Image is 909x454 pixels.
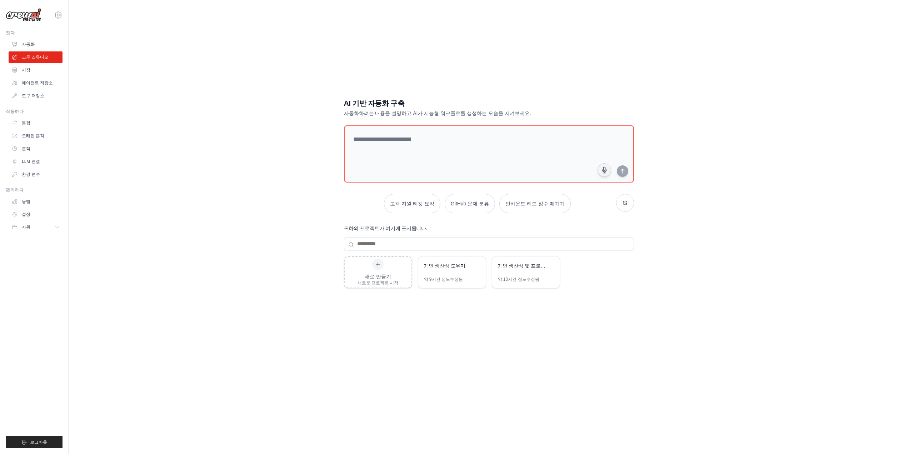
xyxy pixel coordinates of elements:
[22,55,49,60] font: 크루 스튜디오
[22,42,35,47] font: 자동화
[358,280,399,285] font: 새로운 프로젝트 시작
[6,30,15,35] font: 짓다
[22,93,44,98] font: 도구 저장소
[22,172,40,177] font: 환경 변수
[505,201,565,206] font: 인바운드 리드 점수 매기기
[22,120,30,125] font: 통합
[9,39,63,50] a: 자동화
[9,221,63,233] button: 자원
[498,277,526,282] font: 약 10시간 정도
[9,130,63,141] a: 오래된 흔적
[9,51,63,63] a: 크루 스튜디오
[22,212,30,217] font: 설정
[6,8,41,22] img: 심벌 마크
[390,201,434,206] font: 고객 지원 티켓 요약
[450,277,463,282] font: 수정됨
[9,77,63,89] a: 에이전트 저장소
[9,209,63,220] a: 설정
[445,194,495,213] button: GitHub 문제 분류
[30,440,47,445] font: 로그아웃
[344,225,428,231] font: 귀하의 프로젝트가 여기에 표시됩니다.
[9,117,63,129] a: 통합
[344,99,404,107] font: AI 기반 자동화 구축
[499,194,571,213] button: 인바운드 리드 점수 매기기
[6,188,24,193] font: 관리하다
[9,143,63,154] a: 흔적
[22,133,44,138] font: 오래된 흔적
[22,68,30,73] font: 시장
[365,274,391,279] font: 새로 만들기
[6,109,24,114] font: 작동하다
[9,196,63,207] a: 용법
[22,80,53,85] font: 에이전트 저장소
[498,263,577,269] font: 개인 생산성 및 프로젝트 관리 시스템
[526,277,539,282] font: 수정됨
[598,163,611,177] button: 클릭하여 자동화 아이디어를 말해보세요
[22,199,30,204] font: 용법
[344,110,531,116] font: 자동화하려는 내용을 설명하고 AI가 지능형 워크플로를 생성하는 모습을 지켜보세요.
[424,263,465,269] font: 개인 생산성 도우미
[22,146,30,151] font: 흔적
[9,169,63,180] a: 환경 변수
[9,64,63,76] a: 시장
[9,156,63,167] a: LLM 연결
[6,436,63,448] button: 로그아웃
[451,201,489,206] font: GitHub 문제 분류
[616,194,634,212] button: 새로운 제안을 받으세요
[9,90,63,101] a: 도구 저장소
[22,225,30,230] font: 자원
[384,194,440,213] button: 고객 지원 티켓 요약
[424,277,450,282] font: 약 9시간 정도
[22,159,40,164] font: LLM 연결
